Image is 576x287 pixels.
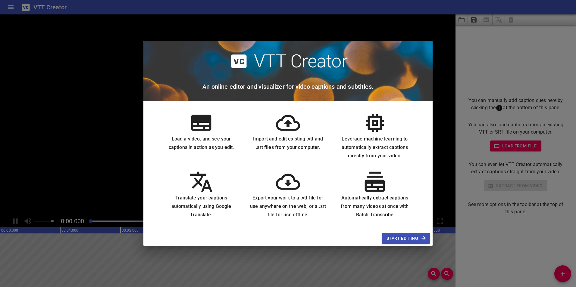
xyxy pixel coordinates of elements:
h6: Load a video, and see your captions in action as you edit. [163,135,240,152]
h2: VTT Creator [254,51,348,72]
span: Start Editing [387,235,425,242]
button: Start Editing [382,233,430,244]
h6: Automatically extract captions from many videos at once with Batch Transcribe [336,194,413,219]
h6: An online editor and visualizer for video captions and subtitles. [202,82,374,91]
h6: Export your work to a .vtt file for use anywhere on the web, or a .srt file for use offline. [249,194,327,219]
h6: Translate your captions automatically using Google Translate. [163,194,240,219]
h6: Import and edit existing .vtt and .srt files from your computer. [249,135,327,152]
h6: Leverage machine learning to automatically extract captions directly from your video. [336,135,413,160]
